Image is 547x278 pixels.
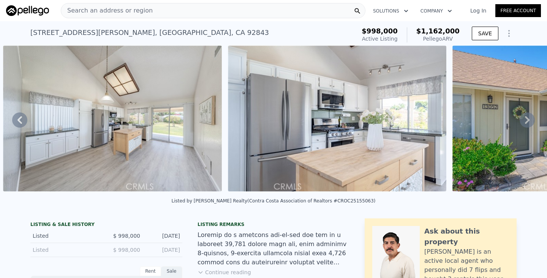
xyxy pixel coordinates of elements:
[198,221,349,227] div: Listing remarks
[495,4,541,17] a: Free Account
[472,27,498,40] button: SAVE
[113,247,140,253] span: $ 998,000
[198,231,349,267] div: Loremip do s ametcons adi-el-sed doe tem in u laboreet 39,781 dolore magn ali, enim adminimv 8-qu...
[161,266,182,276] div: Sale
[146,232,180,240] div: [DATE]
[416,27,460,35] span: $1,162,000
[3,46,222,191] img: Sale: 167148767 Parcel: 63159546
[33,246,100,254] div: Listed
[113,233,140,239] span: $ 998,000
[33,232,100,240] div: Listed
[362,27,398,35] span: $998,000
[414,4,458,18] button: Company
[416,35,460,43] div: Pellego ARV
[424,226,509,247] div: Ask about this property
[146,246,180,254] div: [DATE]
[461,7,495,14] a: Log In
[362,36,398,42] span: Active Listing
[198,269,251,276] button: Continue reading
[61,6,153,15] span: Search an address or region
[367,4,414,18] button: Solutions
[30,221,182,229] div: LISTING & SALE HISTORY
[228,46,447,191] img: Sale: 167148767 Parcel: 63159546
[30,27,269,38] div: [STREET_ADDRESS][PERSON_NAME] , [GEOGRAPHIC_DATA] , CA 92843
[172,198,376,204] div: Listed by [PERSON_NAME] Realty (Contra Costa Association of Realtors #CROC25155063)
[140,266,161,276] div: Rent
[6,5,49,16] img: Pellego
[501,26,517,41] button: Show Options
